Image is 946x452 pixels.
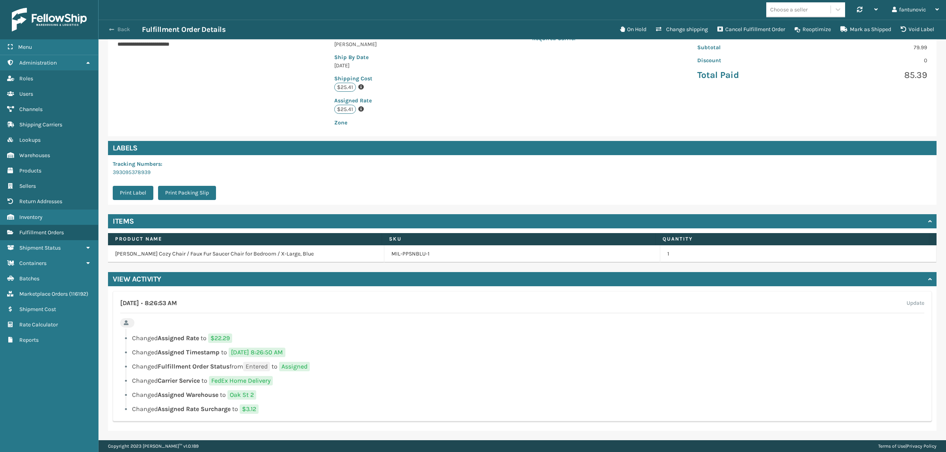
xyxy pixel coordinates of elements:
span: Return Addresses [19,198,62,205]
li: Changed from to [120,362,924,371]
label: Product Name [115,235,374,243]
li: Changed to [120,390,924,400]
span: Sellers [19,183,36,189]
p: Total Paid [697,69,807,81]
span: Assigned [279,362,310,371]
span: Tracking Numbers : [113,161,162,167]
i: On Hold [620,26,625,32]
span: Entered [243,362,270,371]
p: [PERSON_NAME] [334,40,431,48]
span: Inventory [19,214,43,220]
span: FedEx Home Delivery [209,376,273,385]
span: Menu [18,44,32,50]
li: Changed to [120,348,924,357]
span: $3.12 [240,404,259,414]
h4: [DATE] 8:26:53 AM [120,298,177,308]
span: Lookups [19,137,41,143]
h4: Items [113,217,134,226]
span: Roles [19,75,33,82]
button: Cancel Fulfillment Order [713,22,790,37]
p: [DATE] [334,61,431,70]
p: Assigned Rate [334,96,431,105]
span: Assigned Rate [158,334,199,342]
span: Carrier Service [158,377,200,384]
span: Marketplace Orders [19,291,68,297]
i: Change shipping [656,26,661,32]
li: Changed to [120,376,924,385]
span: Fulfillment Orders [19,229,64,236]
button: Print Label [113,186,153,200]
p: 0 [817,56,927,65]
i: VOIDLABEL [901,26,906,32]
span: [DATE] 8:26:50 AM [229,348,285,357]
label: Quantity [663,235,922,243]
h4: View Activity [113,274,161,284]
p: $25.41 [334,105,356,114]
li: Changed to [120,333,924,343]
p: Zone [334,119,431,127]
span: Containers [19,260,47,267]
span: Shipping Carriers [19,121,62,128]
button: Back [106,26,142,33]
i: Cancel Fulfillment Order [717,26,723,32]
span: • [141,300,143,307]
a: Privacy Policy [907,443,937,449]
div: | [878,440,937,452]
span: Administration [19,59,57,66]
span: Rate Calculator [19,321,58,328]
li: Changed to [120,404,924,414]
span: Assigned Rate Surcharge [158,405,231,413]
a: 393095378939 [113,169,151,176]
p: 85.39 [817,69,927,81]
p: Ship By Date [334,53,431,61]
i: Mark as Shipped [840,26,847,32]
h3: Fulfillment Order Details [142,25,225,34]
span: Reports [19,337,39,343]
span: Shipment Cost [19,306,56,313]
span: $22.29 [208,333,232,343]
span: Batches [19,275,39,282]
span: Fulfillment Order Status [158,363,229,370]
span: Assigned Timestamp [158,348,220,356]
button: Print Packing Slip [158,186,216,200]
span: Channels [19,106,43,113]
span: Shipment Status [19,245,61,251]
a: Terms of Use [878,443,905,449]
p: $25.41 [334,83,356,92]
p: Shipping Cost [334,74,431,83]
span: Assigned Warehouse [158,391,218,398]
img: logo [12,8,87,31]
p: 79.99 [817,43,927,52]
i: Reoptimize [795,27,800,33]
button: Reoptimize [790,22,836,37]
h4: Labels [108,141,937,155]
td: 1 [660,245,937,263]
p: Copyright 2023 [PERSON_NAME]™ v 1.0.189 [108,440,199,452]
label: Update [907,298,924,308]
span: Oak St 2 [227,390,256,400]
span: Products [19,167,41,174]
span: Warehouses [19,152,50,159]
a: MIL-PPSNBLU-1 [391,250,430,258]
button: Change shipping [651,22,713,37]
div: Choose a seller [770,6,808,14]
button: On Hold [615,22,651,37]
button: Void Label [896,22,939,37]
button: Mark as Shipped [836,22,896,37]
p: Subtotal [697,43,807,52]
label: SKU [389,235,648,243]
td: [PERSON_NAME] Cozy Chair / Faux Fur Saucer Chair for Bedroom / X-Large, Blue [108,245,384,263]
p: Discount [697,56,807,65]
span: Users [19,91,33,97]
span: ( 116192 ) [69,291,88,297]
